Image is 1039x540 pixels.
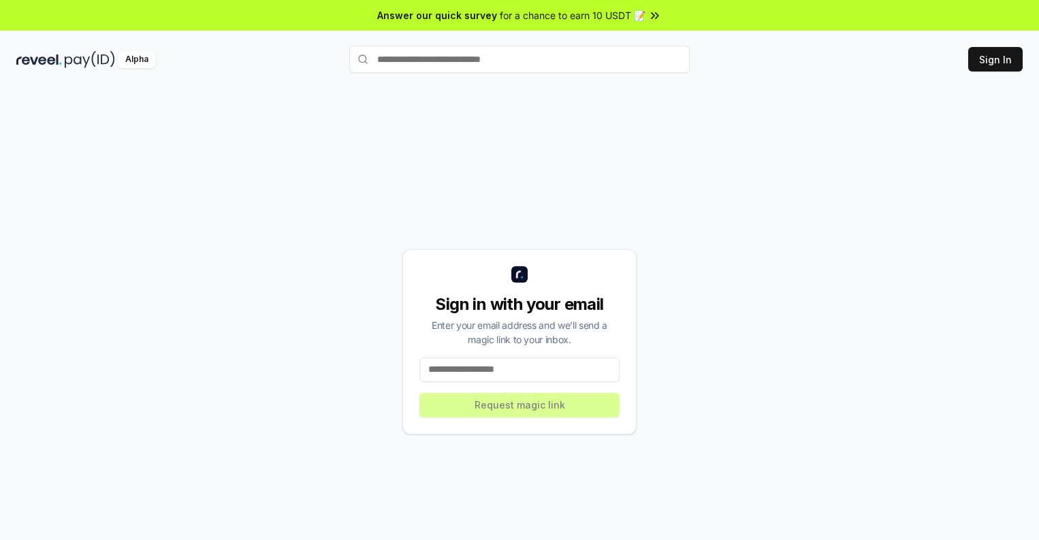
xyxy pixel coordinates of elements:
[511,266,528,283] img: logo_small
[118,51,156,68] div: Alpha
[500,8,645,22] span: for a chance to earn 10 USDT 📝
[968,47,1023,72] button: Sign In
[65,51,115,68] img: pay_id
[16,51,62,68] img: reveel_dark
[419,293,620,315] div: Sign in with your email
[419,318,620,347] div: Enter your email address and we’ll send a magic link to your inbox.
[377,8,497,22] span: Answer our quick survey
